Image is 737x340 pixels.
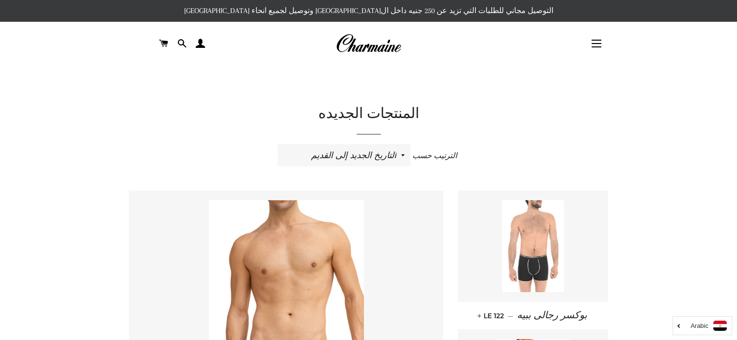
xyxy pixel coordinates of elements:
span: — [508,311,513,320]
a: بوكسر رجالى ببيه — LE 122 [458,302,608,329]
span: بوكسر رجالى ببيه [517,310,587,321]
span: LE 122 [479,311,504,320]
i: Arabic [690,323,708,329]
a: Arabic [678,321,727,331]
h1: المنتجات الجديده [129,104,609,124]
img: Charmaine Egypt [336,33,401,54]
span: الترتيب حسب [412,151,457,160]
